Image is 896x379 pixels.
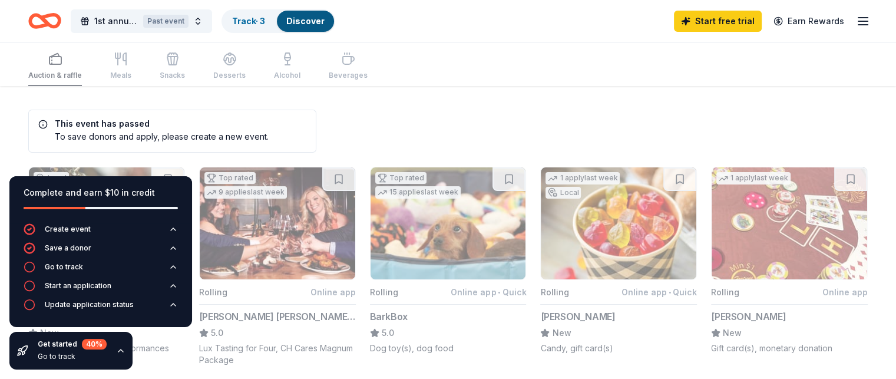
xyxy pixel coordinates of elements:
div: Update application status [45,300,134,309]
a: Earn Rewards [766,11,851,32]
div: Start an application [45,281,111,291]
button: Image for BarkBoxTop rated15 applieslast weekRollingOnline app•QuickBarkBox5.0Dog toy(s), dog food [370,167,527,354]
h5: This event has passed [38,120,269,128]
a: Track· 3 [232,16,265,26]
button: Image for Cooper's Hawk Winery and RestaurantsTop rated9 applieslast weekRollingOnline app[PERSON... [199,167,356,366]
button: Save a donor [24,242,178,261]
div: Save a donor [45,243,91,253]
button: Start an application [24,280,178,299]
div: To save donors and apply, please create a new event. [38,130,269,143]
button: 1st annual fundraiserPast event [71,9,212,33]
button: Go to track [24,261,178,280]
div: Go to track [45,262,83,272]
button: Image for Albanese1 applylast weekLocalRollingOnline app•Quick[PERSON_NAME]NewCandy, gift card(s) [540,167,697,354]
div: Complete and earn $10 in credit [24,186,178,200]
a: Discover [286,16,325,26]
div: Past event [143,15,189,28]
button: Update application status [24,299,178,318]
span: 1st annual fundraiser [94,14,138,28]
a: Start free trial [674,11,762,32]
div: Go to track [38,352,107,361]
button: Track· 3Discover [221,9,335,33]
button: Image for Boyd Gaming1 applylast weekRollingOnline app[PERSON_NAME]NewGift card(s), monetary dona... [711,167,868,354]
a: Home [28,7,61,35]
div: Create event [45,225,91,234]
button: Create event [24,223,178,242]
div: Get started [38,339,107,350]
div: 40 % [82,339,107,350]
